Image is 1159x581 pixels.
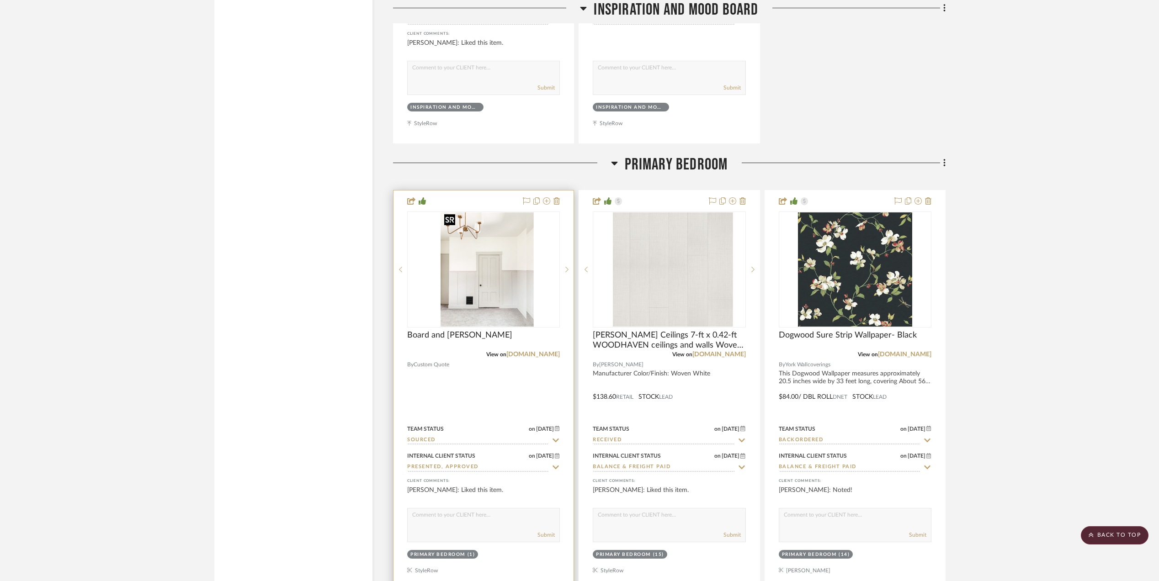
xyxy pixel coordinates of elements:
[407,425,444,433] div: Team Status
[407,452,475,460] div: Internal Client Status
[779,463,920,472] input: Type to Search…
[714,426,721,432] span: on
[596,104,664,111] div: Inspiration and mood board
[672,352,692,357] span: View on
[779,436,920,445] input: Type to Search…
[779,486,931,504] div: [PERSON_NAME]: Noted!
[723,531,741,539] button: Submit
[1081,526,1148,544] scroll-to-top-button: BACK TO TOP
[407,38,560,57] div: [PERSON_NAME]: Liked this item.
[721,453,740,459] span: [DATE]
[714,453,721,459] span: on
[798,212,912,327] img: Dogwood Sure Strip Wallpaper- Black
[785,360,830,369] span: York Wallcoverings
[779,212,931,327] div: 0
[468,551,475,558] div: (1)
[782,551,837,558] div: Primary Bedroom
[907,453,926,459] span: [DATE]
[593,452,661,460] div: Internal Client Status
[858,352,878,357] span: View on
[593,360,599,369] span: By
[407,360,414,369] span: By
[414,360,449,369] span: Custom Quote
[692,351,746,358] a: [DOMAIN_NAME]
[613,212,725,327] img: Armstrong Ceilings 7-ft x 0.42-ft WOODHAVEN ceilings and walls Woven White MDF Surface-mount Ceil...
[529,426,535,432] span: on
[410,551,465,558] div: Primary Bedroom
[407,486,560,504] div: [PERSON_NAME]: Liked this item.
[410,104,478,111] div: Inspiration and mood board
[653,551,664,558] div: (15)
[407,436,549,445] input: Type to Search…
[486,352,506,357] span: View on
[723,84,741,92] button: Submit
[721,426,740,432] span: [DATE]
[441,212,526,327] img: Board and Batten
[779,330,917,340] span: Dogwood Sure Strip Wallpaper- Black
[537,84,555,92] button: Submit
[900,426,907,432] span: on
[900,453,907,459] span: on
[535,426,555,432] span: [DATE]
[407,463,549,472] input: Type to Search…
[535,453,555,459] span: [DATE]
[625,155,728,174] span: Primary Bedroom
[593,463,734,472] input: Type to Search…
[878,351,931,358] a: [DOMAIN_NAME]
[506,351,560,358] a: [DOMAIN_NAME]
[779,360,785,369] span: By
[907,426,926,432] span: [DATE]
[529,453,535,459] span: on
[593,486,745,504] div: [PERSON_NAME]: Liked this item.
[909,531,926,539] button: Submit
[407,330,512,340] span: Board and [PERSON_NAME]
[779,452,847,460] div: Internal Client Status
[537,531,555,539] button: Submit
[839,551,850,558] div: (14)
[596,551,651,558] div: Primary Bedroom
[593,436,734,445] input: Type to Search…
[779,425,815,433] div: Team Status
[593,425,629,433] div: Team Status
[599,360,643,369] span: [PERSON_NAME]
[593,330,745,350] span: [PERSON_NAME] Ceilings 7-ft x 0.42-ft WOODHAVEN ceilings and walls Woven White MDF Surface-mount ...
